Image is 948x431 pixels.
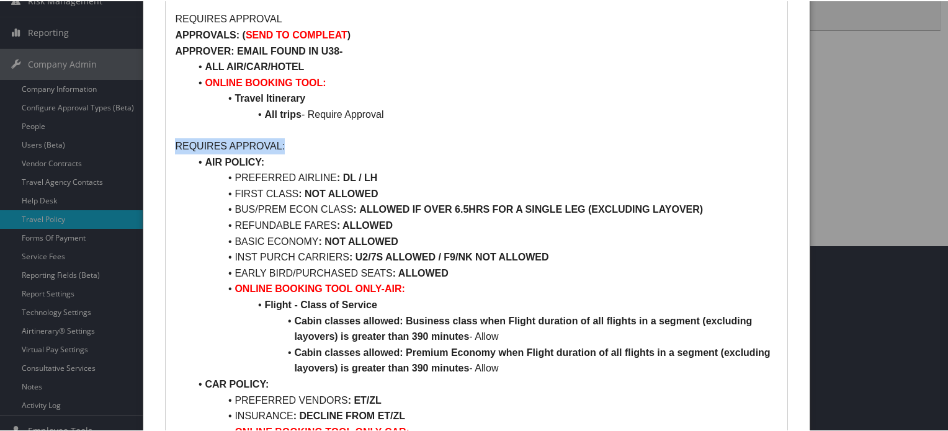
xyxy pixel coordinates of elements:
[347,29,351,39] strong: )
[190,200,777,216] li: BUS/PREM ECON CLASS
[337,219,393,229] strong: : ALLOWED
[190,312,777,344] li: - Allow
[235,92,305,102] strong: Travel Itinerary
[190,344,777,375] li: - Allow
[235,282,405,293] strong: ONLINE BOOKING TOOL ONLY-AIR:
[349,251,548,261] strong: : U2/7S ALLOWED / F9/NK NOT ALLOWED
[175,45,342,55] strong: APPROVER: EMAIL FOUND IN U38-
[298,187,378,198] strong: : NOT ALLOWED
[348,394,351,404] strong: :
[190,391,777,407] li: PREFERRED VENDORS
[354,203,357,213] strong: :
[246,29,347,39] strong: SEND TO COMPLEAT
[293,409,297,420] strong: :
[264,108,302,118] strong: All trips
[190,248,777,264] li: INST PURCH CARRIERS
[299,409,405,420] strong: DECLINE FROM ET/ZL
[294,314,754,341] strong: Cabin classes allowed: Business class when Flight duration of all flights in a segment (excluding...
[359,203,703,213] strong: ALLOWED IF OVER 6.5HRS FOR A SINGLE LEG (EXCLUDING LAYOVER)
[393,267,449,277] strong: : ALLOWED
[205,156,264,166] strong: AIR POLICY:
[205,76,326,87] strong: ONLINE BOOKING TOOL:
[190,105,777,122] li: - Require Approval
[294,346,773,373] strong: Cabin classes allowed: Premium Economy when Flight duration of all flights in a segment (excludin...
[175,29,239,39] strong: APPROVALS:
[243,29,246,39] strong: (
[175,137,777,153] p: REQUIRES APPROVAL:
[190,216,777,233] li: REFUNDABLE FARES
[337,171,377,182] strong: : DL / LH
[190,407,777,423] li: INSURANCE
[354,394,381,404] strong: ET/ZL
[190,169,777,185] li: PREFERRED AIRLINE
[205,378,269,388] strong: CAR POLICY:
[175,10,777,26] p: REQUIRES APPROVAL
[319,235,398,246] strong: : NOT ALLOWED
[190,185,777,201] li: FIRST CLASS
[190,233,777,249] li: BASIC ECONOMY
[190,264,777,280] li: EARLY BIRD/PURCHASED SEATS
[264,298,377,309] strong: Flight - Class of Service
[205,60,304,71] strong: ALL AIR/CAR/HOTEL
